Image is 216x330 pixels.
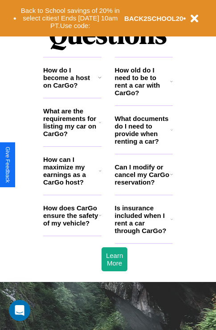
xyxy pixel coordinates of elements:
h3: How does CarGo ensure the safety of my vehicle? [43,204,99,227]
h3: Is insurance included when I rent a car through CarGo? [115,204,171,234]
h3: What documents do I need to provide when renting a car? [115,115,171,145]
h3: How old do I need to be to rent a car with CarGo? [115,66,171,97]
iframe: Intercom live chat [9,300,30,321]
b: BACK2SCHOOL20 [124,15,183,22]
button: Back to School savings of 20% in select cities! Ends [DATE] 10am PT.Use code: [16,4,124,32]
h3: Can I modify or cancel my CarGo reservation? [115,163,170,186]
h3: What are the requirements for listing my car on CarGo? [43,107,99,137]
h3: How do I become a host on CarGo? [43,66,98,89]
button: Learn More [102,247,127,271]
div: Give Feedback [4,147,11,183]
h3: How can I maximize my earnings as a CarGo host? [43,156,99,186]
